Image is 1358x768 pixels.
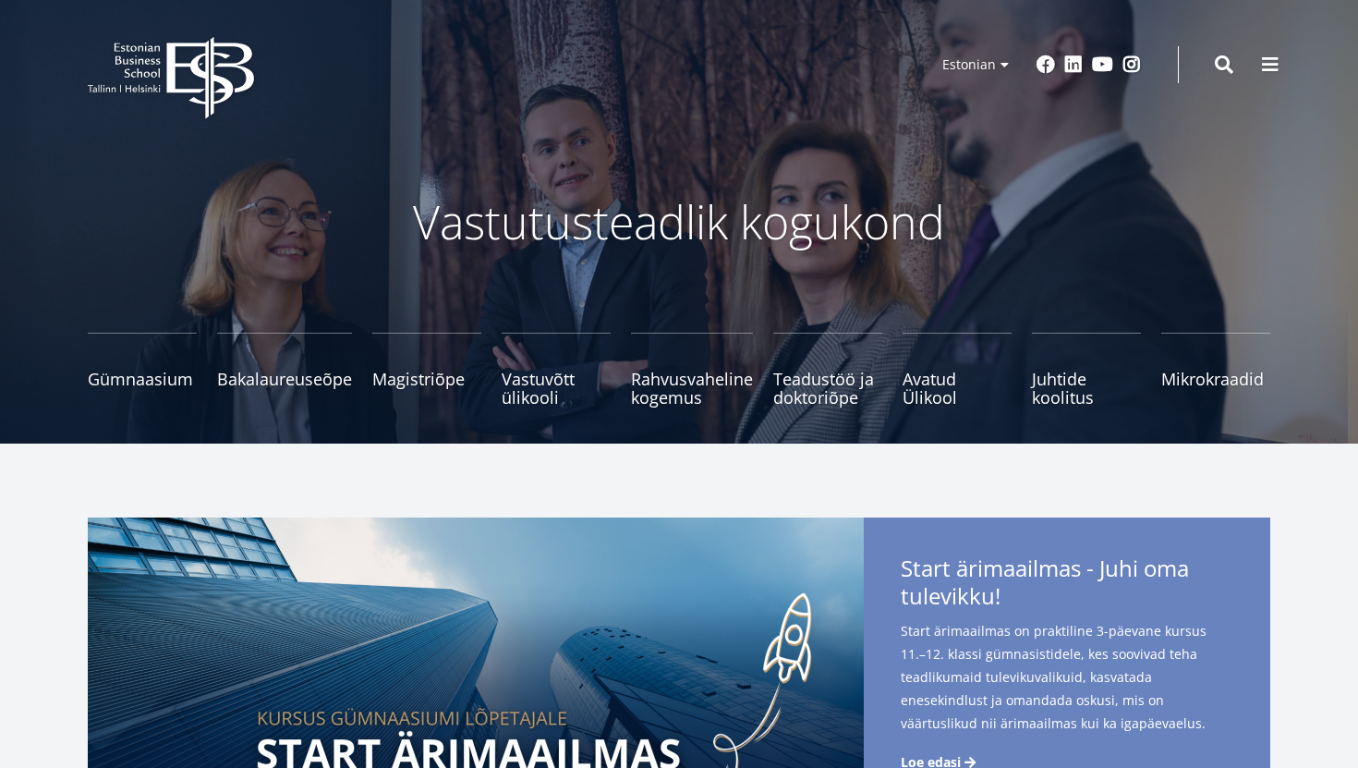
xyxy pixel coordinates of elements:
span: Start ärimaailmas on praktiline 3-päevane kursus 11.–12. klassi gümnasistidele, kes soovivad teha... [901,619,1233,735]
span: Magistriõpe [372,370,481,388]
a: Facebook [1037,55,1055,74]
a: Bakalaureuseõpe [217,333,352,407]
a: Rahvusvaheline kogemus [631,333,753,407]
span: Start ärimaailmas - Juhi oma [901,555,1233,616]
span: tulevikku! [901,582,1000,610]
span: Avatud Ülikool [903,370,1012,407]
span: Vastuvõtt ülikooli [502,370,611,407]
a: Instagram [1122,55,1141,74]
span: Rahvusvaheline kogemus [631,370,753,407]
p: Vastutusteadlik kogukond [189,194,1169,250]
a: Youtube [1092,55,1113,74]
a: Linkedin [1064,55,1083,74]
a: Gümnaasium [88,333,197,407]
a: Juhtide koolitus [1032,333,1141,407]
span: Gümnaasium [88,370,197,388]
a: Teadustöö ja doktoriõpe [773,333,882,407]
a: Avatud Ülikool [903,333,1012,407]
a: Vastuvõtt ülikooli [502,333,611,407]
span: Bakalaureuseõpe [217,370,352,388]
span: Mikrokraadid [1161,370,1270,388]
a: Mikrokraadid [1161,333,1270,407]
span: Teadustöö ja doktoriõpe [773,370,882,407]
a: Magistriõpe [372,333,481,407]
span: Juhtide koolitus [1032,370,1141,407]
